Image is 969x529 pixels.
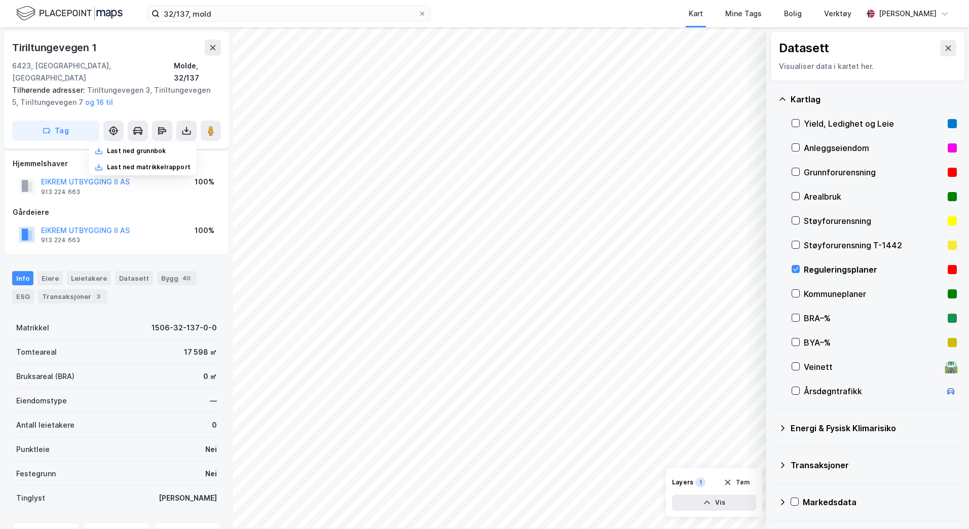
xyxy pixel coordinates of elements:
[803,496,957,508] div: Markedsdata
[804,288,944,300] div: Kommuneplaner
[12,86,87,94] span: Tilhørende adresser:
[115,271,153,285] div: Datasett
[791,422,957,434] div: Energi & Fysisk Klimarisiko
[12,40,99,56] div: Tiriltungevegen 1
[157,271,197,285] div: Bygg
[824,8,851,20] div: Verktøy
[944,360,958,373] div: 🛣️
[804,191,944,203] div: Arealbruk
[779,60,956,72] div: Visualiser data i kartet her.
[672,495,756,511] button: Vis
[804,385,941,397] div: Årsdøgntrafikk
[174,60,221,84] div: Molde, 32/137
[13,206,220,218] div: Gårdeiere
[12,121,99,141] button: Tag
[12,60,174,84] div: 6423, [GEOGRAPHIC_DATA], [GEOGRAPHIC_DATA]
[804,263,944,276] div: Reguleringsplaner
[779,40,829,56] div: Datasett
[152,322,217,334] div: 1506-32-137-0-0
[695,477,705,487] div: 1
[918,480,969,529] iframe: Chat Widget
[784,8,802,20] div: Bolig
[16,5,123,22] img: logo.f888ab2527a4732fd821a326f86c7f29.svg
[184,346,217,358] div: 17 598 ㎡
[879,8,937,20] div: [PERSON_NAME]
[16,346,57,358] div: Tomteareal
[159,492,217,504] div: [PERSON_NAME]
[672,478,693,486] div: Layers
[12,84,213,108] div: Tiriltungevegen 3, Tiriltungevegen 5, Tiriltungevegen 7
[16,492,45,504] div: Tinglyst
[107,147,166,155] div: Last ned grunnbok
[67,271,111,285] div: Leietakere
[210,395,217,407] div: —
[804,312,944,324] div: BRA–%
[725,8,762,20] div: Mine Tags
[93,291,103,301] div: 3
[195,176,214,188] div: 100%
[13,158,220,170] div: Hjemmelshaver
[717,474,756,490] button: Tøm
[16,468,56,480] div: Festegrunn
[16,419,74,431] div: Antall leietakere
[212,419,217,431] div: 0
[38,289,107,304] div: Transaksjoner
[791,459,957,471] div: Transaksjoner
[205,468,217,480] div: Nei
[804,239,944,251] div: Støyforurensning T-1442
[41,236,80,244] div: 913 224 663
[160,6,418,21] input: Søk på adresse, matrikkel, gårdeiere, leietakere eller personer
[918,480,969,529] div: Kontrollprogram for chat
[791,93,957,105] div: Kartlag
[16,370,74,383] div: Bruksareal (BRA)
[16,322,49,334] div: Matrikkel
[689,8,703,20] div: Kart
[203,370,217,383] div: 0 ㎡
[804,166,944,178] div: Grunnforurensning
[41,188,80,196] div: 913 224 663
[804,118,944,130] div: Yield, Ledighet og Leie
[16,443,50,456] div: Punktleie
[804,336,944,349] div: BYA–%
[16,395,67,407] div: Eiendomstype
[12,289,34,304] div: ESG
[107,163,191,171] div: Last ned matrikkelrapport
[12,271,33,285] div: Info
[804,142,944,154] div: Anleggseiendom
[38,271,63,285] div: Eiere
[205,443,217,456] div: Nei
[195,224,214,237] div: 100%
[180,273,193,283] div: 40
[804,215,944,227] div: Støyforurensning
[804,361,941,373] div: Veinett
